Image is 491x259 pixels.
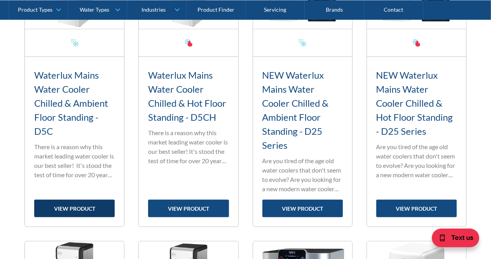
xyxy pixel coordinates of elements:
a: view product [34,200,115,217]
p: There is a reason why this market leading water cooler is our best seller! It's stood the test of... [148,128,229,166]
div: Water Types [80,6,109,13]
p: Are you tired of the age old water coolers that don't seem to evolve? Are you looking for a new m... [376,142,457,180]
a: view product [148,200,229,217]
a: view product [376,200,457,217]
div: Industries [142,6,166,13]
iframe: podium webchat widget bubble [413,220,491,259]
h3: Waterlux Mains Water Cooler Chilled & Hot Floor Standing - D5CH [148,68,229,124]
a: view product [262,200,343,217]
h3: Waterlux Mains Water Cooler Chilled & Ambient Floor Standing - D5C [34,68,115,138]
div: Product Types [18,6,52,13]
h3: NEW Waterlux Mains Water Cooler Chilled & Ambient Floor Standing - D25 Series [262,68,343,152]
p: There is a reason why this market leading water cooler is our best seller! It's stood the test of... [34,142,115,180]
p: Are you tired of the age old water coolers that don't seem to evolve? Are you looking for a new m... [262,156,343,194]
h3: NEW Waterlux Mains Water Cooler Chilled & Hot Floor Standing - D25 Series [376,68,457,138]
